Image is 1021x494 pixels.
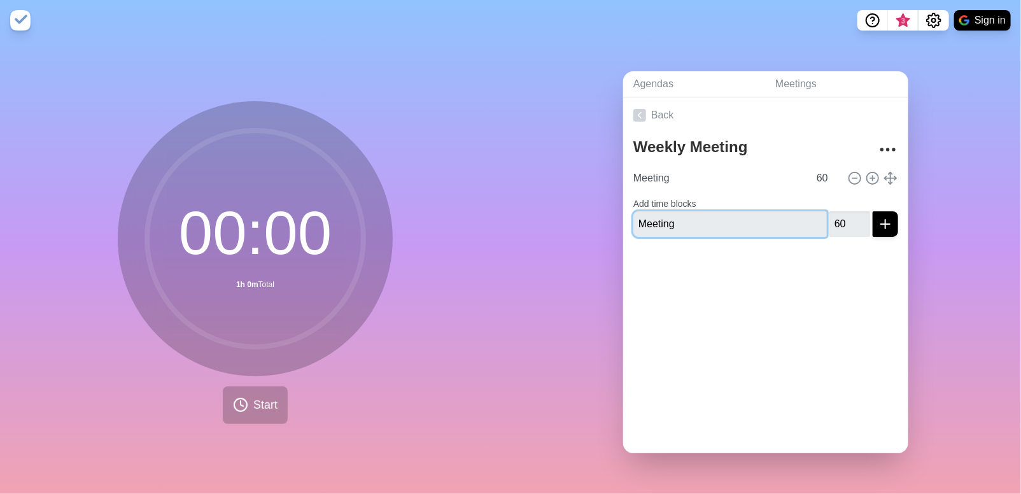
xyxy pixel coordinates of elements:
span: 3 [898,16,908,26]
button: What’s new [888,10,919,31]
button: Start [223,386,288,424]
span: Start [253,397,278,414]
button: More [875,137,901,162]
a: Back [623,97,908,133]
input: Name [628,166,809,191]
input: Mins [812,166,842,191]
label: Add time blocks [633,199,696,209]
img: google logo [959,15,969,25]
button: Settings [919,10,949,31]
button: Help [857,10,888,31]
img: timeblocks logo [10,10,31,31]
input: Name [633,211,827,237]
a: Meetings [765,71,908,97]
a: Agendas [623,71,765,97]
input: Mins [829,211,870,237]
button: Sign in [954,10,1011,31]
